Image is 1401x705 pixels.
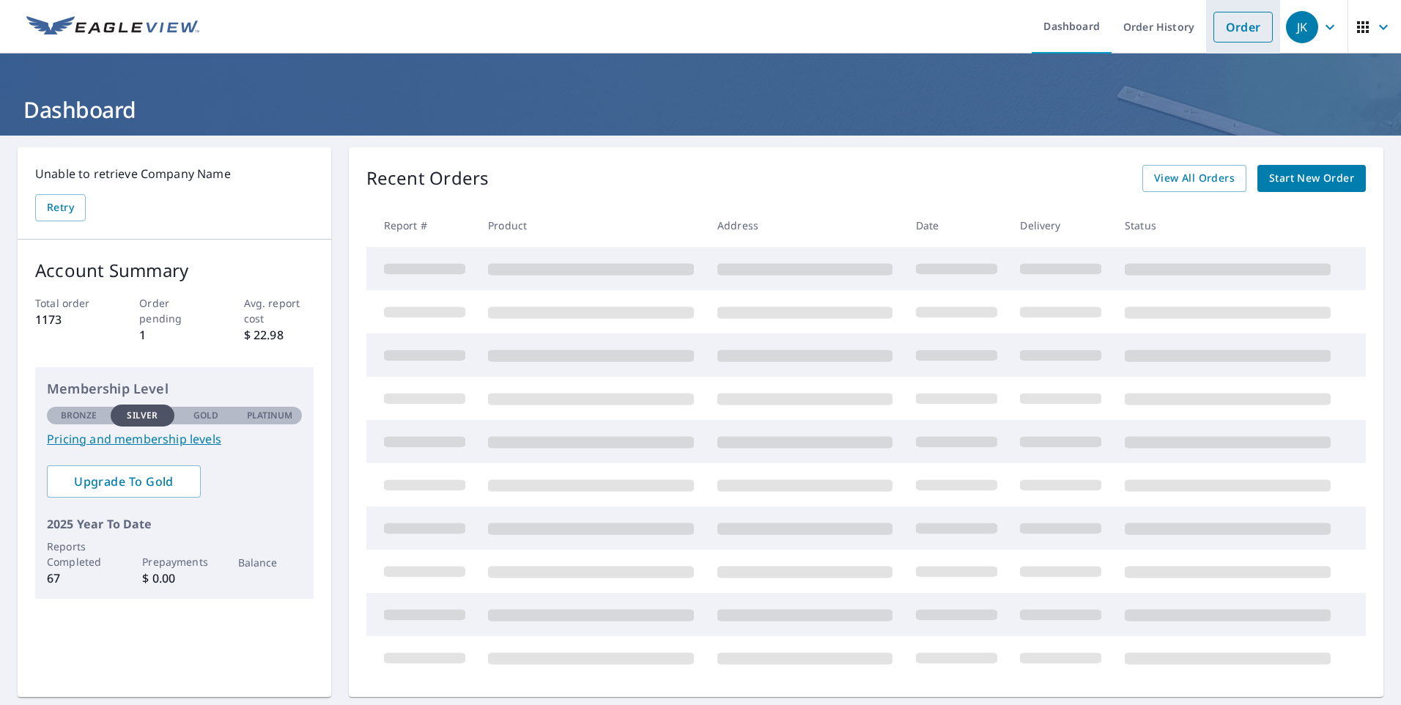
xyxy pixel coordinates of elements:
[244,326,314,344] p: $ 22.98
[47,569,111,587] p: 67
[244,295,314,326] p: Avg. report cost
[139,295,209,326] p: Order pending
[142,569,206,587] p: $ 0.00
[1213,12,1273,43] a: Order
[35,194,86,221] button: Retry
[35,165,314,182] p: Unable to retrieve Company Name
[1154,169,1235,188] span: View All Orders
[193,409,218,422] p: Gold
[47,199,74,217] span: Retry
[139,326,209,344] p: 1
[1142,165,1246,192] a: View All Orders
[47,515,302,533] p: 2025 Year To Date
[1113,204,1342,247] th: Status
[904,204,1009,247] th: Date
[47,379,302,399] p: Membership Level
[1008,204,1113,247] th: Delivery
[247,409,293,422] p: Platinum
[127,409,158,422] p: Silver
[26,16,199,38] img: EV Logo
[1257,165,1366,192] a: Start New Order
[366,165,489,192] p: Recent Orders
[1269,169,1354,188] span: Start New Order
[476,204,706,247] th: Product
[47,539,111,569] p: Reports Completed
[142,554,206,569] p: Prepayments
[1286,11,1318,43] div: JK
[47,465,201,498] a: Upgrade To Gold
[61,409,97,422] p: Bronze
[59,473,189,490] span: Upgrade To Gold
[706,204,904,247] th: Address
[35,311,105,328] p: 1173
[238,555,302,570] p: Balance
[47,430,302,448] a: Pricing and membership levels
[35,257,314,284] p: Account Summary
[35,295,105,311] p: Total order
[18,95,1383,125] h1: Dashboard
[366,204,477,247] th: Report #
